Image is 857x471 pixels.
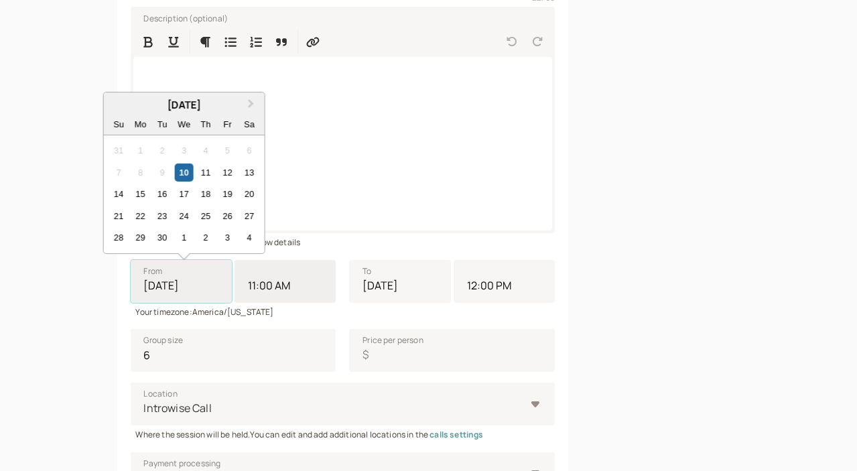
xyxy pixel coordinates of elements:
[144,265,163,278] span: From
[218,185,237,203] div: Choose Friday, September 19th, 2025
[193,29,217,54] button: Formatting Options
[153,185,171,203] div: Choose Tuesday, September 16th, 2025
[240,207,258,225] div: Choose Saturday, September 27th, 2025
[349,260,450,303] input: To
[196,207,214,225] div: Choose Thursday, September 25th, 2025
[131,233,555,249] div: Extra information and need-to-know details
[131,207,149,225] div: Choose Monday, September 22nd, 2025
[109,115,127,133] div: Sunday
[131,303,555,318] div: Your timezone: America/[US_STATE]
[109,185,127,203] div: Choose Sunday, September 14th, 2025
[454,260,555,303] input: 12:00 AM
[153,207,171,225] div: Choose Tuesday, September 23rd, 2025
[240,228,258,247] div: Choose Saturday, October 4th, 2025
[362,334,423,347] span: Price per person
[131,115,149,133] div: Monday
[240,163,258,182] div: Choose Saturday, September 13th, 2025
[525,29,549,54] button: Redo
[131,228,149,247] div: Choose Monday, September 29th, 2025
[244,29,268,54] button: Numbered List
[218,207,237,225] div: Choose Friday, September 26th, 2025
[153,141,171,159] div: Not available Tuesday, September 2nd, 2025
[241,94,263,115] button: Next Month
[131,425,555,441] div: Where the session will be held.
[362,346,369,364] span: $
[196,141,214,159] div: Not available Thursday, September 4th, 2025
[196,163,214,182] div: Choose Thursday, September 11th, 2025
[109,228,127,247] div: Choose Sunday, September 28th, 2025
[235,260,336,303] input: 12:00 AM
[108,140,260,249] div: Month September, 2025
[500,29,524,54] button: Undo
[131,329,336,372] input: Group size
[175,163,193,182] div: Choose Wednesday, September 10th, 2025
[109,141,127,159] div: Not available Sunday, August 31st, 2025
[131,185,149,203] div: Choose Monday, September 15th, 2025
[349,329,555,372] input: Price per person$
[240,141,258,159] div: Not available Saturday, September 6th, 2025
[143,401,145,416] input: LocationIntrowise Call
[161,29,186,54] button: Format Underline
[103,98,264,113] h2: [DATE]
[240,185,258,203] div: Choose Saturday, September 20th, 2025
[790,407,857,471] iframe: Chat Widget
[144,334,184,347] span: Group size
[301,29,325,54] button: Insert Link
[153,115,171,133] div: Tuesday
[153,228,171,247] div: Choose Tuesday, September 30th, 2025
[136,29,160,54] button: Format Bold
[362,265,371,278] span: To
[175,207,193,225] div: Choose Wednesday, September 24th, 2025
[196,115,214,133] div: Thursday
[218,228,237,247] div: Choose Friday, October 3rd, 2025
[131,163,149,182] div: Not available Monday, September 8th, 2025
[430,429,483,440] a: calls settings
[175,185,193,203] div: Choose Wednesday, September 17th, 2025
[144,457,221,470] span: Payment processing
[133,11,228,24] label: Description (optional)
[175,141,193,159] div: Not available Wednesday, September 3rd, 2025
[250,429,483,440] span: You can edit and add additional locations in the
[109,207,127,225] div: Choose Sunday, September 21st, 2025
[131,260,232,303] input: From
[144,387,178,401] span: Location
[175,115,193,133] div: Wednesday
[240,115,258,133] div: Saturday
[109,163,127,182] div: Not available Sunday, September 7th, 2025
[153,163,171,182] div: Not available Tuesday, September 9th, 2025
[269,29,293,54] button: Quote
[218,163,237,182] div: Choose Friday, September 12th, 2025
[196,228,214,247] div: Choose Thursday, October 2nd, 2025
[218,115,237,133] div: Friday
[218,29,243,54] button: Bulleted List
[218,141,237,159] div: Not available Friday, September 5th, 2025
[103,92,265,254] div: Choose Date
[196,185,214,203] div: Choose Thursday, September 18th, 2025
[175,228,193,247] div: Choose Wednesday, October 1st, 2025
[131,141,149,159] div: Not available Monday, September 1st, 2025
